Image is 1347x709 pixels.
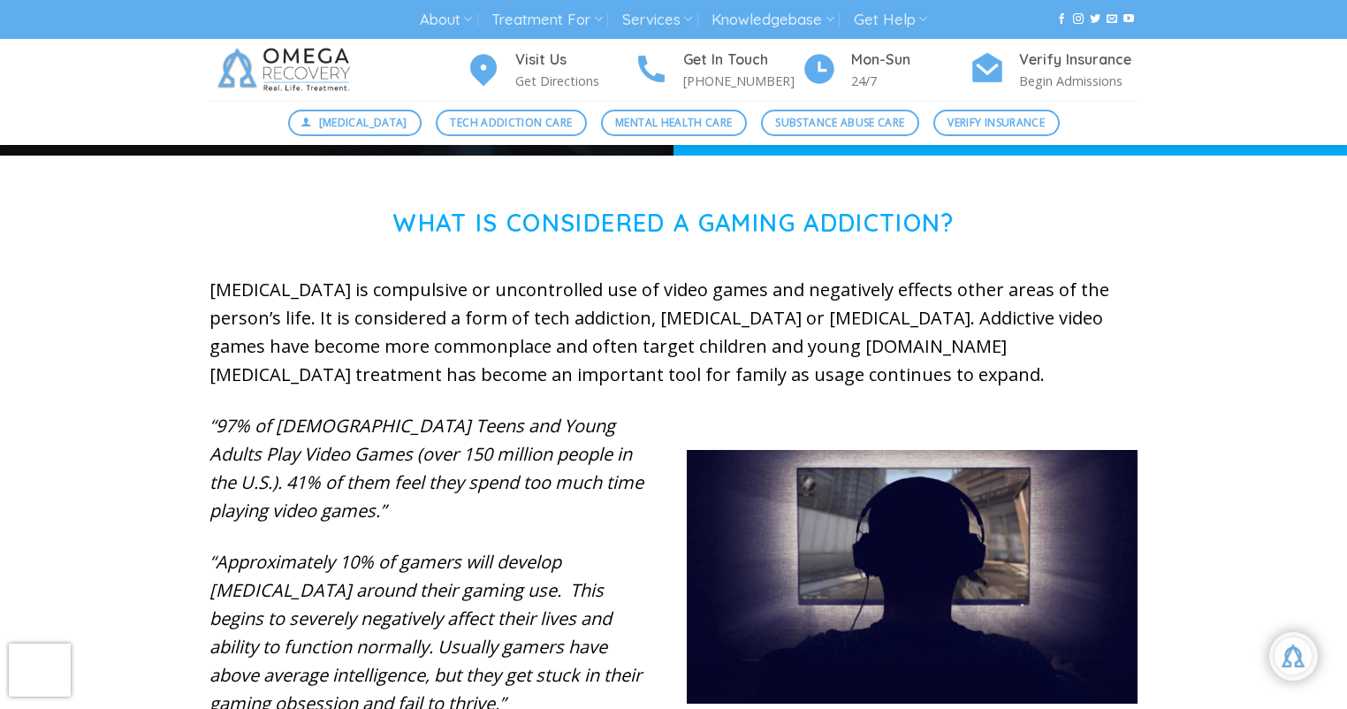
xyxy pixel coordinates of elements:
[683,49,802,72] h4: Get In Touch
[851,49,970,72] h4: Mon-Sun
[515,71,634,91] p: Get Directions
[288,110,422,136] a: [MEDICAL_DATA]
[209,39,364,101] img: Omega Recovery
[615,114,732,131] span: Mental Health Care
[450,114,572,131] span: Tech Addiction Care
[851,71,970,91] p: 24/7
[491,4,602,36] a: Treatment For
[775,114,904,131] span: Substance Abuse Care
[947,114,1045,131] span: Verify Insurance
[1073,13,1084,26] a: Follow on Instagram
[1056,13,1067,26] a: Follow on Facebook
[1019,71,1138,91] p: Begin Admissions
[209,414,643,522] em: “97% of [DEMOGRAPHIC_DATA] Teens and Young Adults Play Video Games (over 150 million people in th...
[1019,49,1138,72] h4: Verify Insurance
[436,110,587,136] a: Tech Addiction Care
[622,4,692,36] a: Services
[1123,13,1134,26] a: Follow on YouTube
[712,4,833,36] a: Knowledgebase
[683,71,802,91] p: [PHONE_NUMBER]
[854,4,927,36] a: Get Help
[466,49,634,92] a: Visit Us Get Directions
[319,114,407,131] span: [MEDICAL_DATA]
[1090,13,1100,26] a: Follow on Twitter
[209,276,1138,389] p: [MEDICAL_DATA] is compulsive or uncontrolled use of video games and negatively effects other area...
[420,4,472,36] a: About
[601,110,747,136] a: Mental Health Care
[634,49,802,92] a: Get In Touch [PHONE_NUMBER]
[933,110,1060,136] a: Verify Insurance
[515,49,634,72] h4: Visit Us
[1107,13,1117,26] a: Send us an email
[209,209,1138,238] h1: What is Considered a Gaming Addiction?
[761,110,919,136] a: Substance Abuse Care
[970,49,1138,92] a: Verify Insurance Begin Admissions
